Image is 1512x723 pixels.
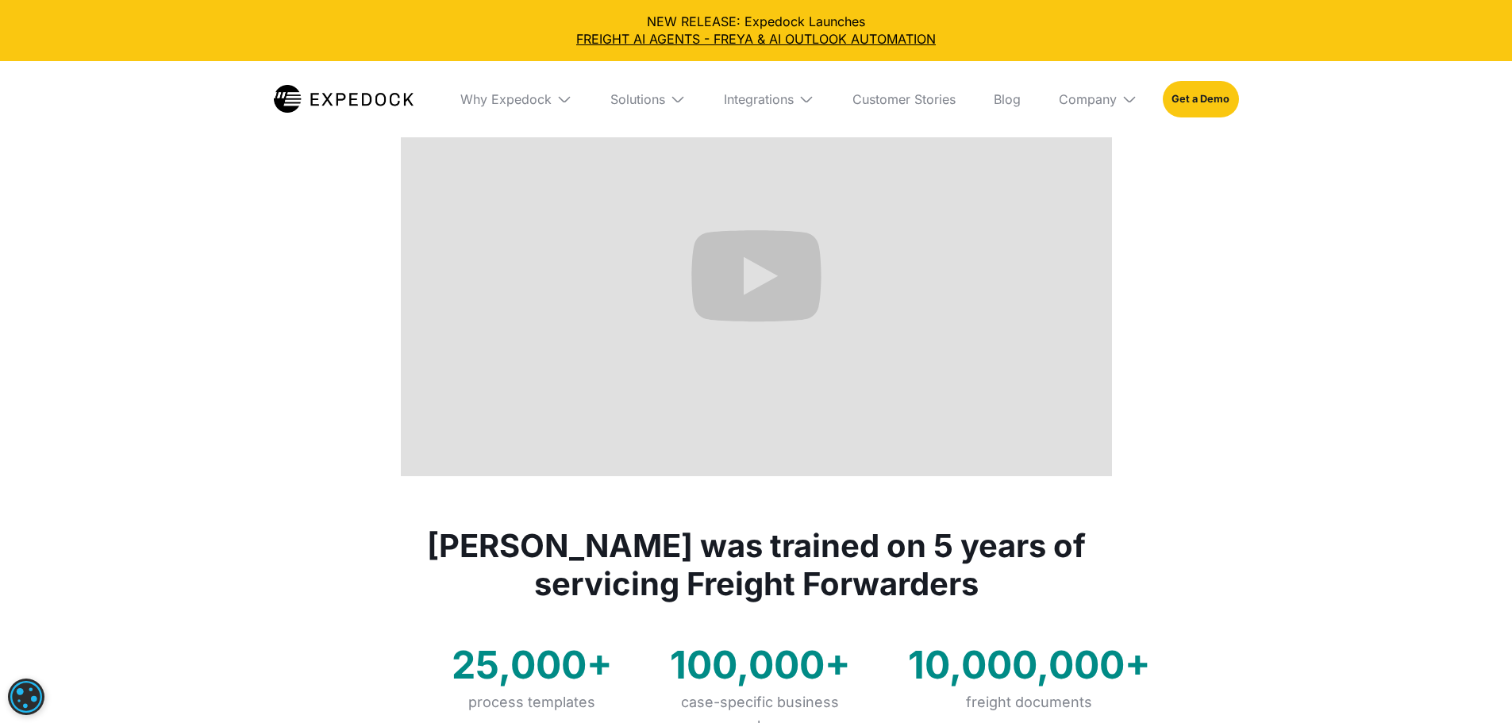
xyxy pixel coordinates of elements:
[460,91,552,107] div: Why Expedock
[981,61,1033,137] a: Blog
[598,61,698,137] div: Solutions
[401,77,1112,476] iframe: Freya AI - Outlook Automation for Freight Forwarders
[13,13,1499,48] div: NEW RELEASE: Expedock Launches
[1163,81,1238,117] a: Get a Demo
[448,61,585,137] div: Why Expedock
[452,690,613,714] p: process templates
[610,91,665,107] div: Solutions
[908,690,1151,714] p: freight documents
[908,640,1151,690] p: 10,000,000+
[840,61,968,137] a: Customer Stories
[670,640,851,690] p: 100,000+
[452,640,613,690] p: 25,000+
[711,61,827,137] div: Integrations
[724,91,794,107] div: Integrations
[1059,91,1117,107] div: Company
[1433,647,1512,723] iframe: Chat Widget
[401,527,1112,603] h3: [PERSON_NAME] was trained on 5 years of servicing Freight Forwarders
[1046,61,1150,137] div: Company
[13,30,1499,48] a: FREIGHT AI AGENTS - FREYA & AI OUTLOOK AUTOMATION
